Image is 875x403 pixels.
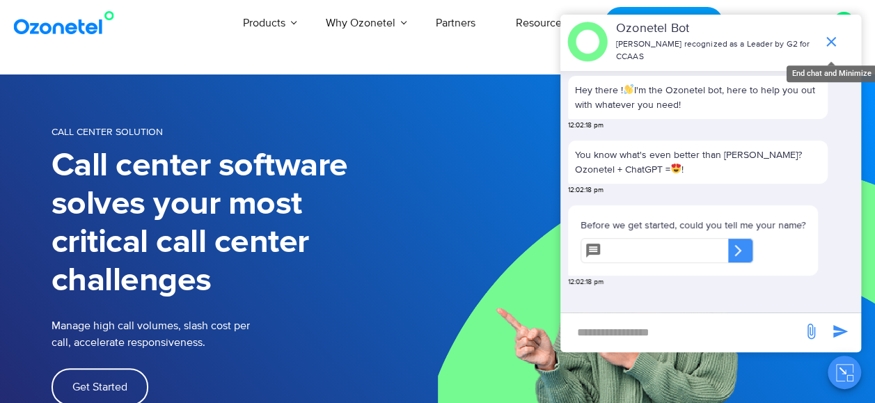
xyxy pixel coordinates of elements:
img: 😍 [671,164,681,173]
p: [PERSON_NAME] recognized as a Leader by G2 for CCAAS [616,38,816,63]
span: send message [826,317,854,345]
p: Before we get started, could you tell me your name? [581,218,805,232]
p: Manage high call volumes, slash cost per call, accelerate responsiveness. [52,317,330,351]
div: new-msg-input [567,320,796,345]
span: Get Started [72,381,127,393]
p: You know what's even better than [PERSON_NAME]? Ozonetel + ChatGPT = ! [575,148,821,177]
span: Call Center Solution [52,126,163,138]
button: Close chat [828,356,861,389]
span: 12:02:18 pm [568,277,604,287]
span: end chat or minimize [817,28,845,56]
a: Request a Demo [604,7,723,40]
img: 👋 [624,84,633,94]
img: header [567,22,608,62]
span: send message [797,317,825,345]
span: 12:02:18 pm [568,185,604,196]
h1: Call center software solves your most critical call center challenges [52,147,438,300]
p: Hey there ! I'm the Ozonetel bot, here to help you out with whatever you need! [575,83,821,112]
p: Ozonetel Bot [616,19,816,38]
span: 12:02:18 pm [568,120,604,131]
